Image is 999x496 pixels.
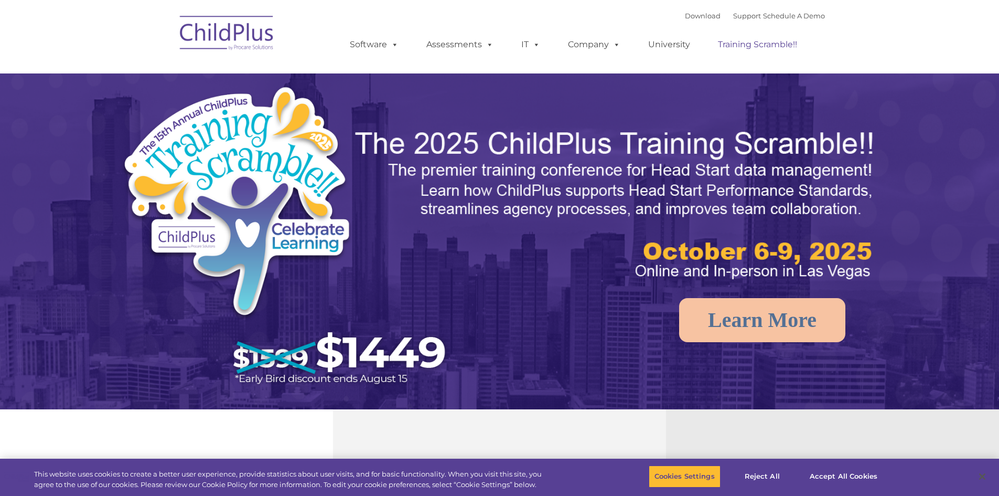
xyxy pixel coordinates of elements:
[416,34,504,55] a: Assessments
[34,469,550,490] div: This website uses cookies to create a better user experience, provide statistics about user visit...
[685,12,825,20] font: |
[638,34,701,55] a: University
[175,8,280,61] img: ChildPlus by Procare Solutions
[679,298,845,342] a: Learn More
[729,466,795,488] button: Reject All
[733,12,761,20] a: Support
[146,112,190,120] span: Phone number
[649,466,721,488] button: Cookies Settings
[707,34,808,55] a: Training Scramble!!
[763,12,825,20] a: Schedule A Demo
[685,12,721,20] a: Download
[511,34,551,55] a: IT
[146,69,178,77] span: Last name
[339,34,409,55] a: Software
[557,34,631,55] a: Company
[804,466,883,488] button: Accept All Cookies
[971,465,994,488] button: Close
